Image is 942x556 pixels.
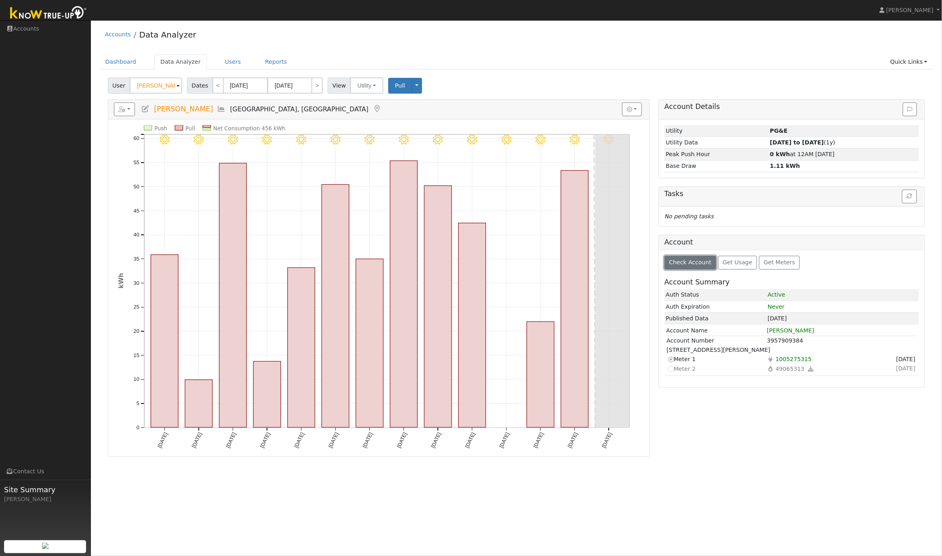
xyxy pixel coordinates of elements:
[770,139,835,146] span: (1y)
[664,213,714,219] i: No pending tasks
[759,256,800,270] button: Get Meters
[664,301,766,313] td: Auth Expiration
[228,135,238,145] i: 8/18 - Clear
[133,280,139,286] text: 30
[895,364,917,373] span: Sign Date
[137,401,139,407] text: 5
[664,137,769,148] td: Utility Data
[430,432,442,449] text: [DATE]
[669,259,711,265] span: Check Account
[6,4,91,23] img: Know True-Up
[262,135,272,145] i: 8/19 - Clear
[133,352,139,358] text: 15
[458,223,486,428] rect: onclick=""
[395,432,408,449] text: [DATE]
[154,125,167,132] text: Push
[118,273,125,288] text: kWh
[133,376,139,383] text: 10
[903,102,917,116] button: Issue History
[806,364,816,374] a: Download gas data
[390,161,418,428] rect: onclick=""
[322,185,349,428] rect: onclick=""
[664,160,769,172] td: Base Draw
[185,125,195,132] text: Pull
[664,102,919,111] h5: Account Details
[99,54,143,69] a: Dashboard
[4,495,86,504] div: [PERSON_NAME]
[666,355,767,364] td: Meter 1
[664,278,919,286] h5: Account Summary
[213,125,286,132] text: Net Consumption 456 kWh
[253,362,281,428] rect: onclick=""
[356,259,383,428] rect: onclick=""
[666,364,767,374] td: Meter 2
[388,78,412,94] button: Pull
[311,77,323,94] a: >
[884,54,934,69] a: Quick Links
[601,432,613,449] text: [DATE]
[664,190,919,198] h5: Tasks
[108,77,130,94] span: User
[293,432,305,449] text: [DATE]
[154,105,213,113] span: [PERSON_NAME]
[464,432,476,449] text: [DATE]
[133,304,139,310] text: 25
[767,326,918,335] td: [PERSON_NAME]
[159,135,169,145] i: 8/16 - Clear
[133,136,139,142] text: 60
[193,135,204,145] i: 8/17 - Clear
[770,139,824,146] strong: [DATE] to [DATE]
[532,432,545,449] text: [DATE]
[664,238,693,246] h5: Account
[535,135,545,145] i: 8/27 - Clear
[42,543,48,549] img: retrieve
[133,184,139,190] text: 50
[154,54,207,69] a: Data Analyzer
[433,135,443,145] i: 8/24 - Clear
[105,31,131,38] a: Accounts
[399,135,409,145] i: 8/23 - Clear
[902,190,917,203] button: Refresh
[362,432,374,449] text: [DATE]
[350,77,383,94] button: Utility
[666,345,917,355] td: [STREET_ADDRESS][PERSON_NAME]
[561,171,589,428] rect: onclick=""
[723,259,752,265] span: Get Usage
[768,315,787,322] span: [DATE]
[219,163,246,428] rect: onclick=""
[501,135,511,145] i: 8/26 - Clear
[395,82,405,89] span: Pull
[527,322,554,427] rect: onclick=""
[151,255,178,427] rect: onclick=""
[895,355,917,364] span: Sign Date
[770,163,800,169] strong: 1.11 kWh
[133,159,139,165] text: 55
[230,105,369,113] span: [GEOGRAPHIC_DATA], [GEOGRAPHIC_DATA]
[667,355,674,364] i: Current meter
[570,135,580,145] i: 8/28 - Clear
[664,256,716,270] button: Check Account
[372,105,381,113] a: Map
[467,135,477,145] i: 8/25 - Clear
[259,54,293,69] a: Reports
[770,128,788,134] strong: ID: 17231037, authorized: 08/27/25
[364,135,374,145] i: 8/22 - Clear
[288,268,315,428] rect: onclick=""
[259,432,271,449] text: [DATE]
[767,365,774,373] i: Gas
[886,7,934,13] span: [PERSON_NAME]
[296,135,306,145] i: 8/20 - Clear
[766,289,919,301] td: 1
[664,289,766,301] td: Auth Status
[133,208,139,214] text: 45
[769,148,919,160] td: at 12AM [DATE]
[133,232,139,238] text: 40
[225,432,237,449] text: [DATE]
[766,301,919,313] td: Never
[139,30,196,40] a: Data Analyzer
[664,125,769,137] td: Utility
[185,380,212,428] rect: onclick=""
[774,355,814,364] span: Usage Point: 9175479859 Service Agreement ID: 3954357062
[4,484,86,495] span: Site Summary
[767,336,917,346] td: 3957909384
